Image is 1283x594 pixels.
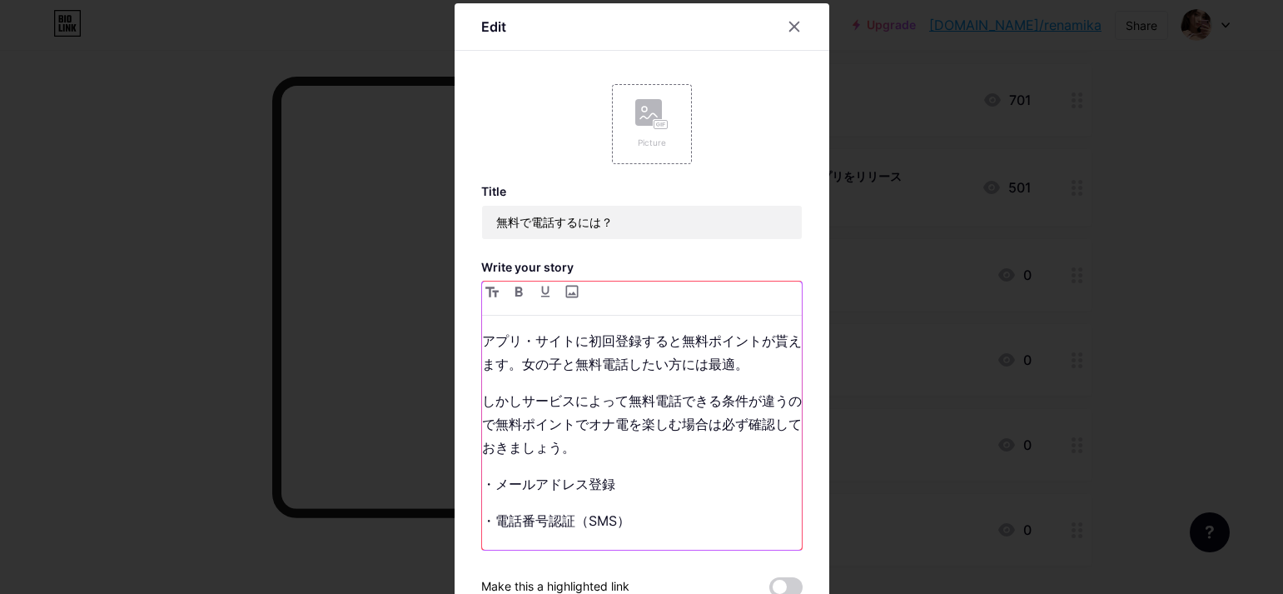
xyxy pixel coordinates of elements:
[482,546,802,569] p: ・クレジットカード登録（利用不要）
[635,137,669,149] div: Picture
[481,260,803,274] h3: Write your story
[482,509,802,532] p: ・電話番号認証（SMS）
[481,184,803,198] h3: Title
[482,206,802,239] input: Title
[482,329,802,376] p: アプリ・サイトに初回登録すると無料ポイントが貰えます。女の子と無料電話したい方には最適。
[482,389,802,459] p: しかしサービスによって無料電話できる条件が違うので無料ポイントでオナ電を楽しむ場合は必ず確認しておきましょう。
[482,472,802,496] p: ・メールアドレス登録
[481,17,506,37] div: Edit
